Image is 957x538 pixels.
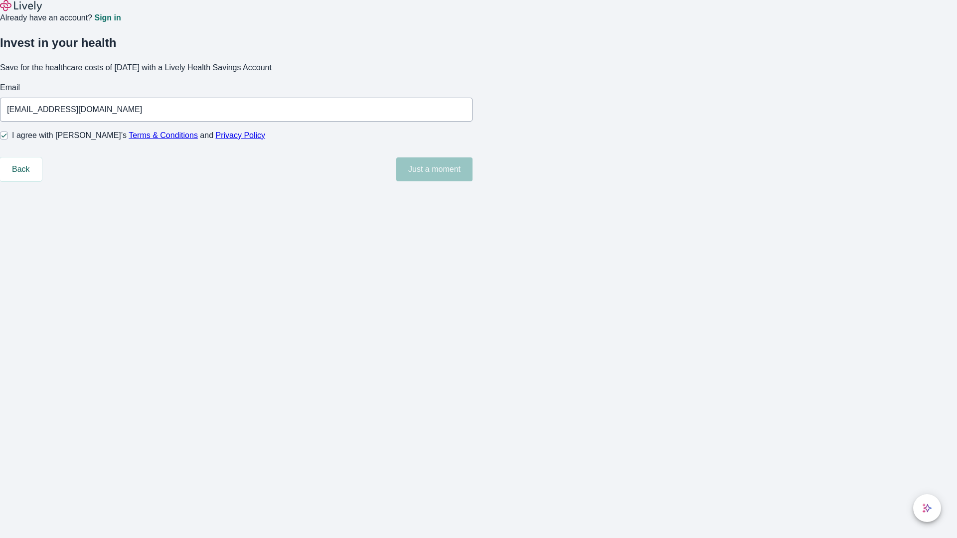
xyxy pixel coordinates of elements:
svg: Lively AI Assistant [922,503,932,513]
a: Privacy Policy [216,131,266,139]
a: Sign in [94,14,121,22]
button: chat [913,494,941,522]
span: I agree with [PERSON_NAME]’s and [12,130,265,141]
a: Terms & Conditions [129,131,198,139]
